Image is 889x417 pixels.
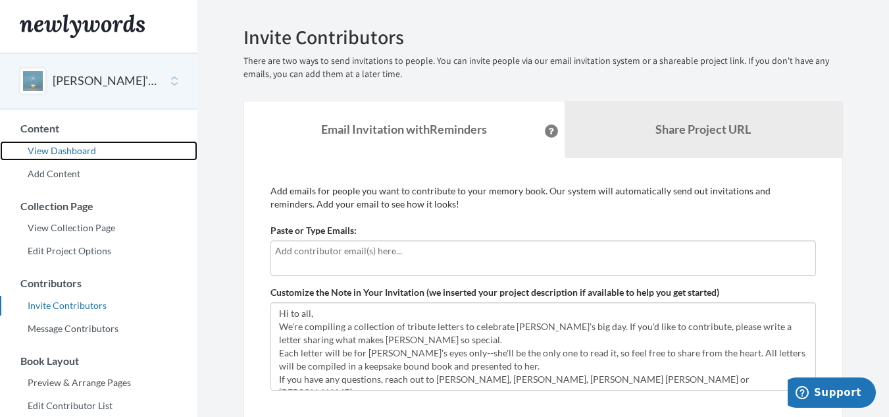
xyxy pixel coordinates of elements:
[243,55,843,81] p: There are two ways to send invitations to people. You can invite people via our email invitation ...
[321,122,487,136] strong: Email Invitation with Reminders
[270,286,719,299] label: Customize the Note in Your Invitation (we inserted your project description if available to help ...
[275,244,811,258] input: Add contributor email(s) here...
[788,377,876,410] iframe: Opens a widget where you can chat to one of our agents
[270,302,816,391] textarea: Hi to all, We're compiling a collection of tribute letters to celebrate [PERSON_NAME]'s big day. ...
[20,14,145,38] img: Newlywords logo
[270,184,816,211] p: Add emails for people you want to contribute to your memory book. Our system will automatically s...
[655,122,751,136] b: Share Project URL
[1,355,197,367] h3: Book Layout
[1,200,197,212] h3: Collection Page
[53,72,159,90] button: [PERSON_NAME]'s 70th Birthday
[243,26,843,48] h2: Invite Contributors
[1,277,197,289] h3: Contributors
[1,123,197,134] h3: Content
[270,224,357,237] label: Paste or Type Emails:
